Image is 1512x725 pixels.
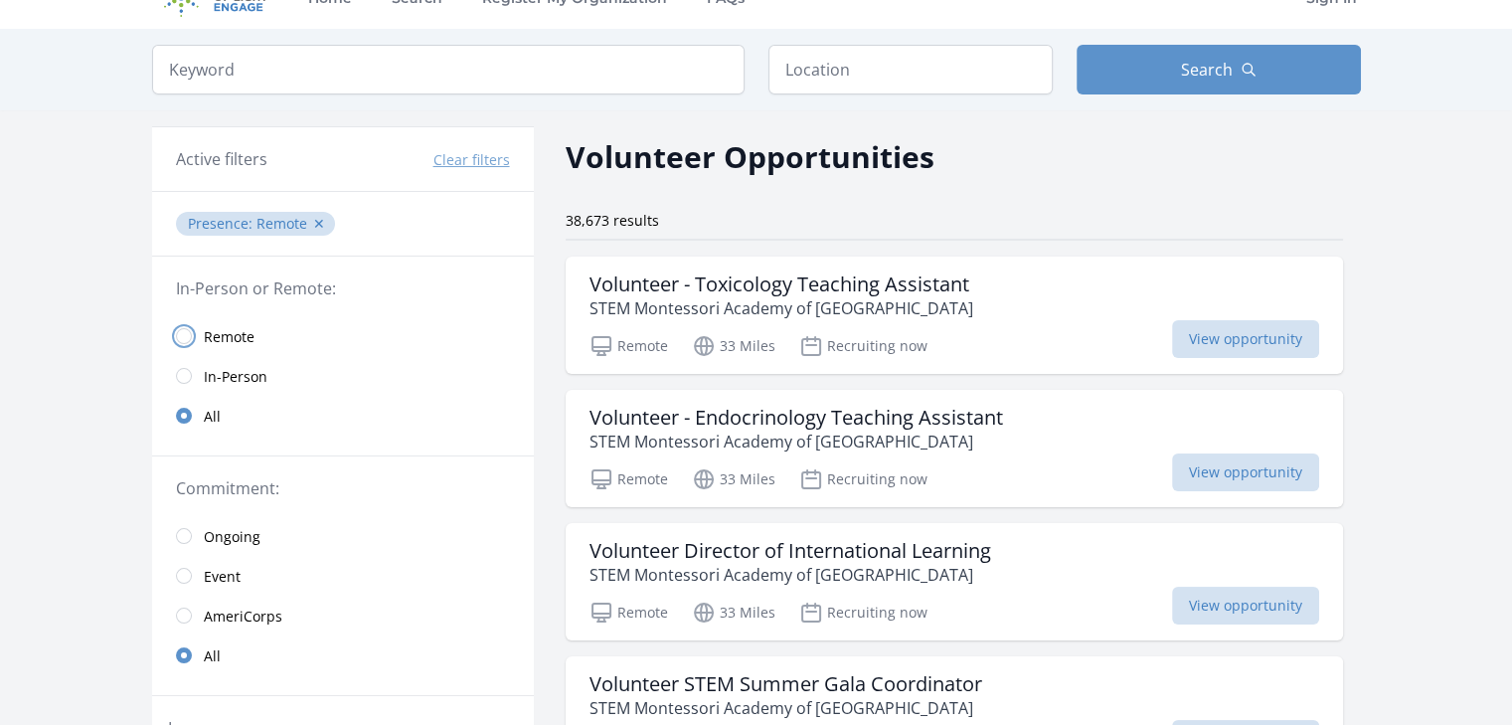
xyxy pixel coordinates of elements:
[204,527,260,547] span: Ongoing
[152,316,534,356] a: Remote
[589,272,973,296] h3: Volunteer - Toxicology Teaching Assistant
[204,646,221,666] span: All
[589,296,973,320] p: STEM Montessori Academy of [GEOGRAPHIC_DATA]
[152,516,534,556] a: Ongoing
[799,601,927,625] p: Recruiting now
[152,356,534,396] a: In-Person
[566,390,1343,507] a: Volunteer - Endocrinology Teaching Assistant STEM Montessori Academy of [GEOGRAPHIC_DATA] Remote ...
[152,635,534,675] a: All
[176,276,510,300] legend: In-Person or Remote:
[152,396,534,436] a: All
[176,476,510,500] legend: Commitment:
[799,334,927,358] p: Recruiting now
[188,214,256,233] span: Presence :
[1172,453,1319,491] span: View opportunity
[566,134,934,179] h2: Volunteer Opportunities
[433,150,510,170] button: Clear filters
[1172,587,1319,625] span: View opportunity
[692,601,775,625] p: 33 Miles
[152,556,534,596] a: Event
[589,696,982,720] p: STEM Montessori Academy of [GEOGRAPHIC_DATA]
[204,367,267,387] span: In-Person
[566,523,1343,640] a: Volunteer Director of International Learning STEM Montessori Academy of [GEOGRAPHIC_DATA] Remote ...
[589,334,668,358] p: Remote
[589,672,982,696] h3: Volunteer STEM Summer Gala Coordinator
[799,467,927,491] p: Recruiting now
[204,607,282,627] span: AmeriCorps
[589,406,1003,430] h3: Volunteer - Endocrinology Teaching Assistant
[204,327,254,347] span: Remote
[1181,58,1233,82] span: Search
[589,539,991,563] h3: Volunteer Director of International Learning
[152,45,745,94] input: Keyword
[768,45,1053,94] input: Location
[204,407,221,427] span: All
[589,563,991,587] p: STEM Montessori Academy of [GEOGRAPHIC_DATA]
[692,334,775,358] p: 33 Miles
[256,214,307,233] span: Remote
[313,214,325,234] button: ✕
[692,467,775,491] p: 33 Miles
[589,601,668,625] p: Remote
[176,147,267,171] h3: Active filters
[589,430,1003,453] p: STEM Montessori Academy of [GEOGRAPHIC_DATA]
[1172,320,1319,358] span: View opportunity
[589,467,668,491] p: Remote
[566,211,659,230] span: 38,673 results
[152,596,534,635] a: AmeriCorps
[204,567,241,587] span: Event
[1077,45,1361,94] button: Search
[566,257,1343,374] a: Volunteer - Toxicology Teaching Assistant STEM Montessori Academy of [GEOGRAPHIC_DATA] Remote 33 ...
